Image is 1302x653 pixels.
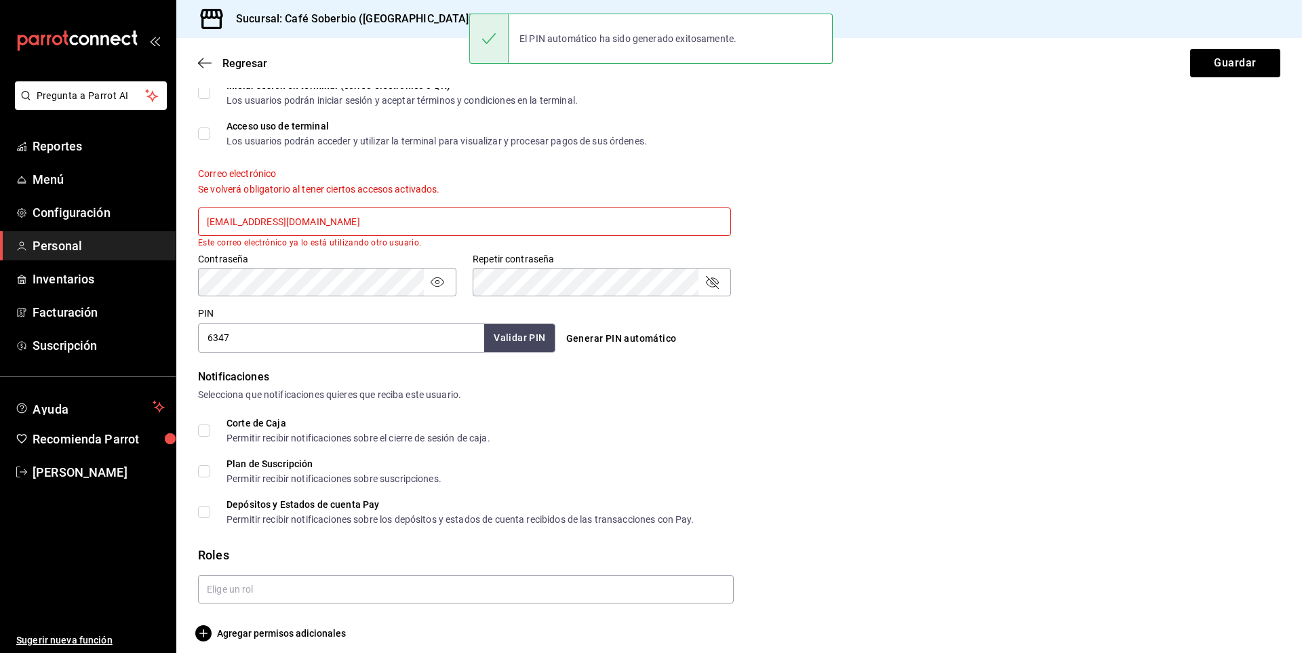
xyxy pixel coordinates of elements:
div: Permitir recibir notificaciones sobre los depósitos y estados de cuenta recibidos de las transacc... [226,515,694,524]
span: Pregunta a Parrot AI [37,89,146,103]
span: Configuración [33,203,165,222]
div: Permitir recibir notificaciones sobre el cierre de sesión de caja. [226,433,490,443]
div: Acceso uso de terminal [226,121,647,131]
a: Pregunta a Parrot AI [9,98,167,113]
span: Regresar [222,57,267,70]
span: Suscripción [33,336,165,355]
button: Guardar [1190,49,1280,77]
button: Regresar [198,57,267,70]
span: Recomienda Parrot [33,430,165,448]
button: Agregar permisos adicionales [198,625,346,641]
div: Los usuarios podrán acceder y utilizar la terminal para visualizar y procesar pagos de sus órdenes. [226,136,647,146]
div: Iniciar sesión en terminal (correo electrónico o QR) [226,81,578,90]
label: Repetir contraseña [473,254,731,264]
div: Selecciona que notificaciones quieres que reciba este usuario. [198,388,1280,402]
div: Roles [198,546,1280,564]
span: Ayuda [33,399,147,415]
button: Validar PIN [484,324,555,352]
label: PIN [198,309,214,318]
div: Plan de Suscripción [226,459,441,469]
button: passwordField [704,274,720,290]
div: Los usuarios podrán iniciar sesión y aceptar términos y condiciones en la terminal. [226,96,578,105]
button: passwordField [429,274,446,290]
input: Elige un rol [198,575,734,603]
span: Personal [33,237,165,255]
div: Depósitos y Estados de cuenta Pay [226,500,694,509]
button: open_drawer_menu [149,35,160,46]
div: El PIN automático ha sido generado exitosamente. [509,24,747,54]
span: Facturación [33,303,165,321]
label: Contraseña [198,254,456,264]
span: Reportes [33,137,165,155]
span: Sugerir nueva función [16,633,165,648]
h3: Sucursal: Café Soberbio ([GEOGRAPHIC_DATA]) [225,11,473,27]
span: [PERSON_NAME] [33,463,165,481]
span: Inventarios [33,270,165,288]
button: Pregunta a Parrot AI [15,81,167,110]
div: Corte de Caja [226,418,490,428]
input: 3 a 6 dígitos [198,323,484,352]
div: Permitir recibir notificaciones sobre suscripciones. [226,474,441,483]
p: Este correo electrónico ya lo está utilizando otro usuario. [198,238,731,248]
button: Generar PIN automático [561,326,682,351]
label: Correo electrónico [198,169,731,178]
span: Menú [33,170,165,189]
div: Notificaciones [198,369,1280,385]
div: Se volverá obligatorio al tener ciertos accesos activados. [198,182,731,197]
